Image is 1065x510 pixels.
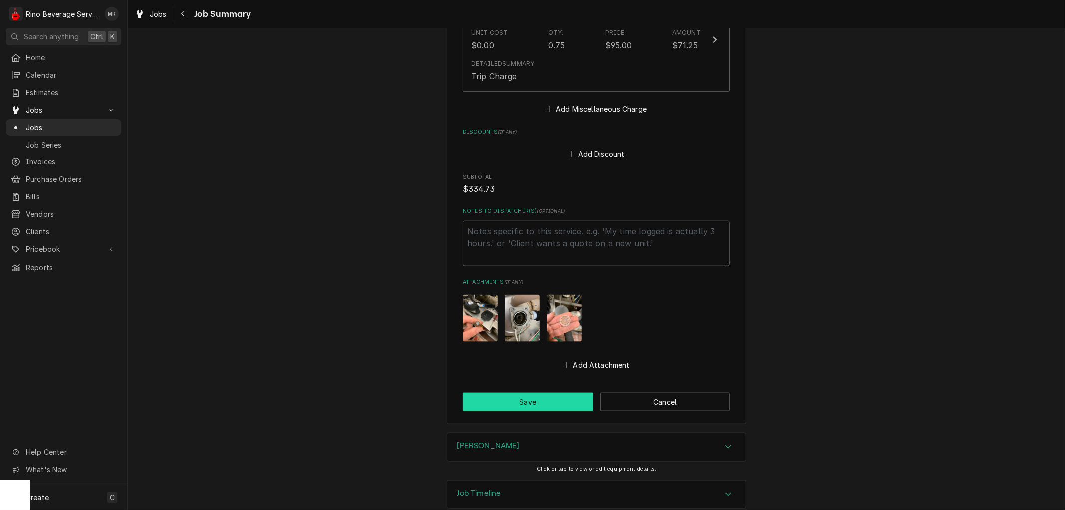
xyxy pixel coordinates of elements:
div: Rino Beverage Service's Avatar [9,7,23,21]
button: Add Attachment [562,358,632,372]
div: Subtotal [463,173,730,195]
div: Amount [672,28,701,37]
div: Price [605,28,625,37]
span: ( optional ) [537,208,565,214]
a: Vendors [6,206,121,222]
button: Save [463,393,593,411]
span: $334.73 [463,184,495,194]
span: Jobs [26,122,116,133]
span: K [110,31,115,42]
span: Calendar [26,70,116,80]
div: Job Timeline [447,480,746,509]
div: $95.00 [605,39,632,51]
span: Job Summary [191,7,251,21]
div: Discounts [463,128,730,161]
span: C [110,492,115,503]
span: Subtotal [463,173,730,181]
span: Ctrl [90,31,103,42]
span: Jobs [150,9,167,19]
img: X9ZQQeKgRhCyxS85Mwoa [463,295,498,341]
h3: [PERSON_NAME] [457,441,520,451]
div: Button Group Row [463,393,730,411]
button: Accordion Details Expand Trigger [447,481,746,509]
a: Job Series [6,137,121,153]
span: Click or tap to view or edit equipment details. [537,466,657,472]
div: R [9,7,23,21]
span: Subtotal [463,183,730,195]
div: 0.75 [548,39,565,51]
a: Calendar [6,67,121,83]
div: Notes to Dispatcher(s) [463,207,730,266]
span: Estimates [26,87,116,98]
div: Accordion Header [447,433,746,461]
span: ( if any ) [504,279,523,285]
a: Jobs [6,119,121,136]
div: $71.25 [672,39,698,51]
div: MR [105,7,119,21]
a: Reports [6,259,121,276]
a: Estimates [6,84,121,101]
span: Purchase Orders [26,174,116,184]
button: Search anythingCtrlK [6,28,121,45]
label: Discounts [463,128,730,136]
span: Bills [26,191,116,202]
span: Home [26,52,116,63]
a: Clients [6,223,121,240]
a: Home [6,49,121,66]
span: Clients [26,226,116,237]
button: Add Discount [567,147,626,161]
a: Go to Jobs [6,102,121,118]
span: Search anything [24,31,79,42]
div: Button Group [463,393,730,411]
div: Melissa Rinehart's Avatar [105,7,119,21]
div: Detailed Summary [471,59,534,68]
button: Cancel [600,393,730,411]
div: Trip Charge [471,70,517,82]
span: Help Center [26,447,115,457]
img: DWd7TUWKTdWKNxrXLHHm [505,295,540,341]
span: Create [26,493,49,502]
span: Vendors [26,209,116,219]
div: Rino Beverage Service [26,9,99,19]
div: Attachments [463,278,730,372]
div: Brewer [447,433,746,462]
span: Reports [26,262,116,273]
a: Go to What's New [6,461,121,478]
div: Accordion Header [447,481,746,509]
a: Go to Help Center [6,444,121,460]
div: $0.00 [471,39,494,51]
span: Invoices [26,156,116,167]
span: Job Series [26,140,116,150]
label: Attachments [463,278,730,286]
a: Invoices [6,153,121,170]
button: Accordion Details Expand Trigger [447,433,746,461]
span: Pricebook [26,244,101,254]
span: What's New [26,464,115,475]
a: Bills [6,188,121,205]
span: Jobs [26,105,101,115]
button: Add Miscellaneous Charge [544,102,648,116]
div: Unit Cost [471,28,508,37]
h3: Job Timeline [457,489,501,498]
button: Navigate back [175,6,191,22]
img: a1hUSYviSRi7ewxCNo4t [547,295,582,341]
label: Notes to Dispatcher(s) [463,207,730,215]
span: ( if any ) [498,129,517,135]
a: Go to Pricebook [6,241,121,257]
div: Qty. [548,28,564,37]
a: Purchase Orders [6,171,121,187]
a: Jobs [131,6,171,22]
